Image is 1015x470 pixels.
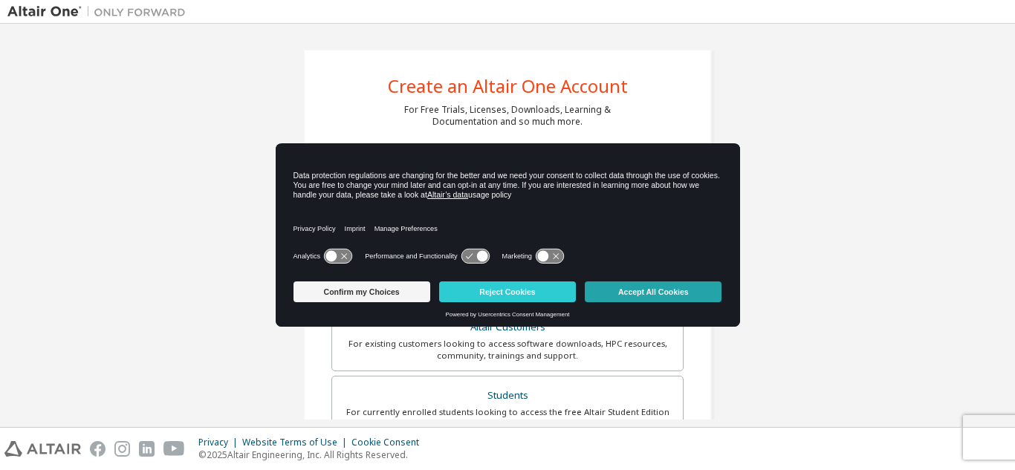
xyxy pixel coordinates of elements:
img: linkedin.svg [139,441,155,457]
div: For currently enrolled students looking to access the free Altair Student Edition bundle and all ... [341,406,674,430]
p: © 2025 Altair Engineering, Inc. All Rights Reserved. [198,448,428,461]
div: For existing customers looking to access software downloads, HPC resources, community, trainings ... [341,338,674,362]
div: Students [341,385,674,406]
div: Website Terms of Use [242,437,351,448]
img: youtube.svg [163,441,185,457]
img: facebook.svg [90,441,106,457]
img: Altair One [7,4,193,19]
div: Create an Altair One Account [388,77,628,95]
div: Cookie Consent [351,437,428,448]
div: Altair Customers [341,317,674,338]
div: Privacy [198,437,242,448]
img: instagram.svg [114,441,130,457]
img: altair_logo.svg [4,441,81,457]
div: For Free Trials, Licenses, Downloads, Learning & Documentation and so much more. [404,104,611,128]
